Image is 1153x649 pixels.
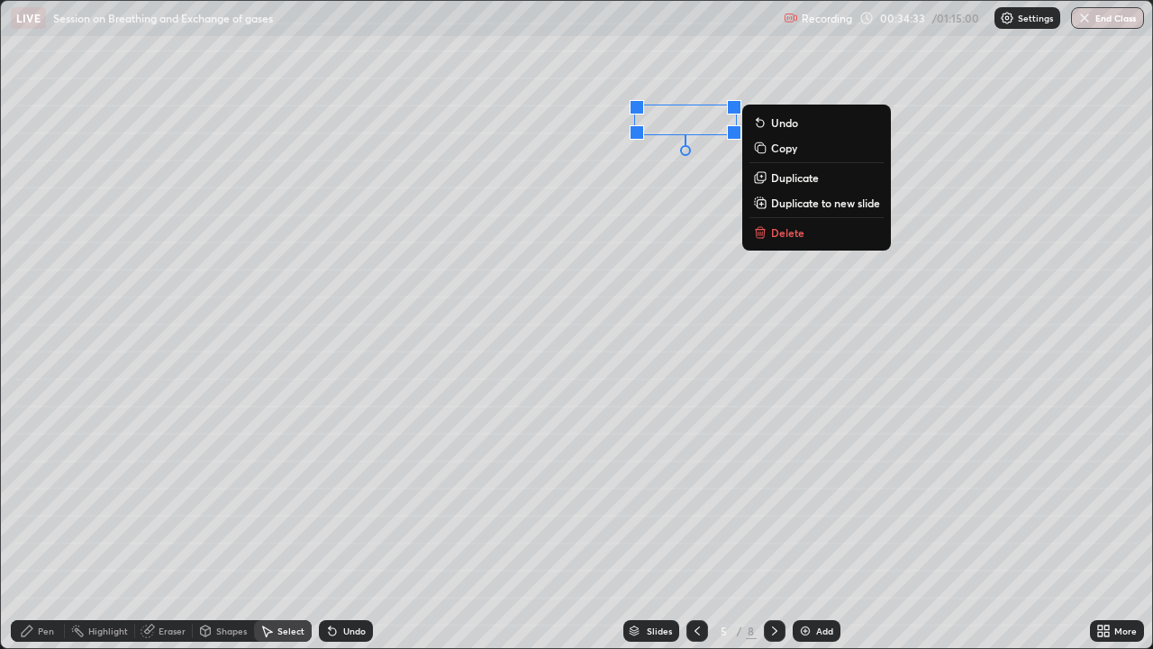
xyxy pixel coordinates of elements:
button: Copy [749,137,884,159]
div: Highlight [88,626,128,635]
div: Eraser [159,626,186,635]
button: Duplicate [749,167,884,188]
p: Duplicate [771,170,819,185]
p: Delete [771,225,804,240]
div: Pen [38,626,54,635]
div: 8 [746,623,757,639]
button: Undo [749,112,884,133]
p: Session on Breathing and Exchange of gases [53,11,273,25]
img: end-class-cross [1077,11,1092,25]
div: / [737,626,742,636]
div: Slides [647,626,672,635]
p: Duplicate to new slide [771,196,880,210]
p: Settings [1018,14,1053,23]
img: recording.375f2c34.svg [784,11,798,25]
div: Select [277,626,304,635]
div: 5 [715,626,733,636]
button: Delete [749,222,884,243]
div: Shapes [216,626,247,635]
div: Undo [343,626,366,635]
img: add-slide-button [798,624,813,638]
p: Copy [771,141,797,155]
p: LIVE [16,11,41,25]
p: Undo [771,115,798,130]
p: Recording [802,12,852,25]
img: class-settings-icons [1000,11,1014,25]
div: More [1114,626,1137,635]
button: Duplicate to new slide [749,192,884,214]
div: Add [816,626,833,635]
button: End Class [1071,7,1144,29]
